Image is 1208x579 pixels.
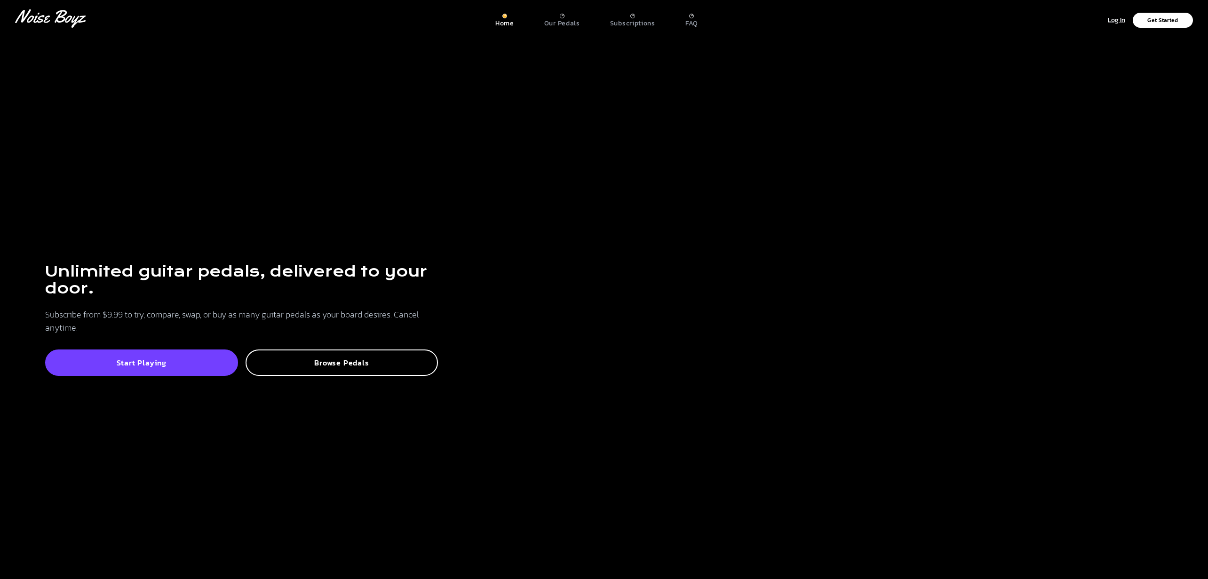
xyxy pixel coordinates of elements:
a: Home [495,10,514,28]
button: Get Started [1133,13,1193,28]
p: FAQ [685,19,698,28]
p: Home [495,19,514,28]
a: Our Pedals [544,10,580,28]
p: Subscriptions [610,19,655,28]
a: FAQ [685,10,698,28]
p: Get Started [1147,17,1178,23]
p: Our Pedals [544,19,580,28]
p: Browse Pedals [256,358,428,367]
p: Start Playing [56,358,228,367]
h1: Unlimited guitar pedals, delivered to your door. [45,263,438,297]
p: Subscribe from $9.99 to try, compare, swap, or buy as many guitar pedals as your board desires. C... [45,308,438,334]
a: Subscriptions [610,10,655,28]
p: Log In [1108,15,1125,26]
